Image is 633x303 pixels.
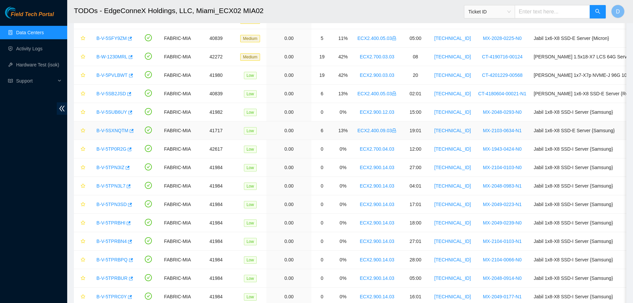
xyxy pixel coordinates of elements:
span: star [81,73,85,78]
td: 0% [332,103,353,121]
a: ECX2.900.14.03 [360,165,394,170]
button: star [78,291,86,302]
a: ECX2.400.05.03lock [357,36,397,41]
td: 19:01 [400,121,430,140]
td: 08 [400,48,430,66]
span: Low [244,219,257,227]
td: 0 [311,140,332,158]
td: 5 [311,29,332,48]
button: star [78,107,86,117]
span: star [81,184,85,189]
td: 0.00 [266,269,311,288]
span: Low [244,90,257,98]
a: ECX2.900.14.03 [360,220,394,225]
span: star [81,36,85,41]
td: 11% [332,29,353,48]
a: CT-4201229-00568 [482,72,523,78]
td: 41984 [196,269,237,288]
span: star [81,276,85,281]
td: FABRIC-MIA [160,269,196,288]
a: B-V-5TPRBN4 [96,239,127,244]
a: B-V-5TPN3L7 [96,183,125,189]
a: B-W-1230MRL [96,54,127,59]
td: FABRIC-MIA [160,103,196,121]
td: FABRIC-MIA [160,121,196,140]
button: star [78,88,86,99]
td: 0 [311,195,332,214]
span: check-circle [145,53,152,60]
td: 0.00 [266,121,311,140]
td: 0 [311,214,332,232]
td: 0% [332,140,353,158]
a: CT-4180604-00021-N1 [478,91,526,96]
span: Low [244,238,257,245]
td: 17:01 [400,195,430,214]
td: 0 [311,177,332,195]
span: Low [244,146,257,153]
td: 0.00 [266,48,311,66]
td: 41984 [196,195,237,214]
a: MX-2048-0293-N0 [483,109,521,115]
a: B-V-5SFY9ZM [96,36,127,41]
a: ECX2.900.14.03 [360,183,394,189]
td: 40839 [196,85,237,103]
span: check-circle [145,182,152,189]
span: Ticket ID [468,7,511,17]
a: [TECHNICAL_ID] [434,54,471,59]
td: 13% [332,121,353,140]
td: 0.00 [266,29,311,48]
span: check-circle [145,145,152,152]
td: 0.00 [266,85,311,103]
td: 0 [311,158,332,177]
a: CT-4190716-00124 [482,54,523,59]
td: 41984 [196,158,237,177]
a: MX-2028-0225-N0 [483,36,521,41]
span: star [81,54,85,60]
td: 0.00 [266,214,311,232]
td: 19 [311,48,332,66]
a: B-V-5PVLBWT [96,72,128,78]
a: MX-2103-0634-N1 [483,128,521,133]
td: 0.00 [266,140,311,158]
td: 42% [332,48,353,66]
span: double-left [57,102,67,115]
img: Akamai Technologies [5,7,34,18]
span: Field Tech Portal [11,11,54,18]
td: 05:00 [400,269,430,288]
a: Activity Logs [16,46,43,51]
a: MX-2049-0223-N1 [483,202,521,207]
td: FABRIC-MIA [160,177,196,195]
span: Low [244,293,257,301]
td: 41984 [196,232,237,251]
td: 28:00 [400,251,430,269]
td: 0.00 [266,251,311,269]
button: search [590,5,606,18]
td: 42617 [196,140,237,158]
span: Medium [240,53,260,61]
a: B-V-5SB2JSD [96,91,126,96]
td: 0 [311,103,332,121]
span: Low [244,72,257,79]
a: MX-2104-0103-N0 [483,165,521,170]
span: star [81,220,85,226]
a: ECX2.400.09.03lock [357,128,397,133]
span: star [81,202,85,207]
span: Low [244,109,257,116]
td: FABRIC-MIA [160,195,196,214]
span: read [8,79,13,83]
a: ECX2.700.04.03 [360,146,394,152]
button: star [78,162,86,173]
td: 41984 [196,214,237,232]
a: MX-2104-0066-N0 [483,257,521,262]
span: lock [392,36,396,41]
span: Low [244,256,257,264]
a: Akamai TechnologiesField Tech Portal [5,12,54,21]
td: 0% [332,269,353,288]
a: MX-2048-0914-N0 [483,275,521,281]
a: [TECHNICAL_ID] [434,220,471,225]
span: check-circle [145,274,152,281]
span: Support [16,74,56,88]
td: 41982 [196,103,237,121]
span: Medium [240,35,260,42]
span: check-circle [145,256,152,263]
